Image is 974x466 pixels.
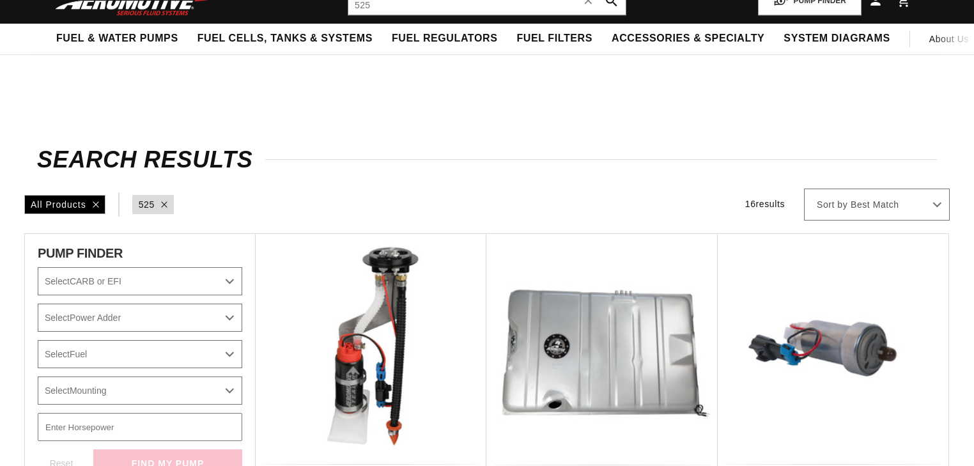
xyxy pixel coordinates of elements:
[507,24,602,54] summary: Fuel Filters
[24,195,105,214] div: All Products
[38,267,242,295] select: CARB or EFI
[745,199,785,209] span: 16 results
[38,247,123,260] span: PUMP FINDER
[139,198,155,212] a: 525
[382,24,507,54] summary: Fuel Regulators
[38,304,242,332] select: Power Adder
[784,32,890,45] span: System Diagrams
[197,32,373,45] span: Fuel Cells, Tanks & Systems
[804,189,950,221] select: Sort by
[38,340,242,368] select: Fuel
[612,32,764,45] span: Accessories & Specialty
[37,150,937,170] h2: Search Results
[38,377,242,405] select: Mounting
[602,24,774,54] summary: Accessories & Specialty
[817,199,847,212] span: Sort by
[56,32,178,45] span: Fuel & Water Pumps
[392,32,497,45] span: Fuel Regulators
[774,24,899,54] summary: System Diagrams
[929,34,969,44] span: About Us
[38,413,242,441] input: Enter Horsepower
[47,24,188,54] summary: Fuel & Water Pumps
[516,32,592,45] span: Fuel Filters
[188,24,382,54] summary: Fuel Cells, Tanks & Systems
